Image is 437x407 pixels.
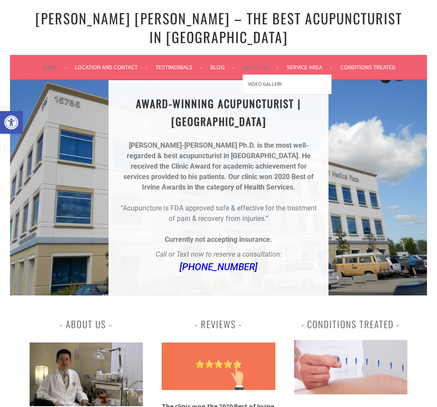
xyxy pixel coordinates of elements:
a: Testimonials [156,62,202,72]
a: Conditions Treated [340,62,396,72]
a: Service Area [287,62,332,72]
a: [PERSON_NAME] [PERSON_NAME] – The Best Acupuncturist In [GEOGRAPHIC_DATA] [35,8,402,47]
a: [PHONE_NUMBER] [180,261,257,272]
p: “Acupuncture is FDA approved safe & effective for the treatment of pain & recovery from injuries.” [119,203,318,224]
em: Call or Text now to reserve a consultation: [156,250,282,258]
strong: [PERSON_NAME]-[PERSON_NAME] Ph.D. is the most well-regarded & best acupuncturist in [GEOGRAPHIC_D... [127,141,308,160]
a: Location and Contact [75,62,147,72]
a: Video Gallery [243,75,332,94]
h3: About Us [30,316,143,332]
h3: Conditions Treated [294,316,407,332]
a: Blog [210,62,234,72]
img: Irvine-Acupuncture-Conditions-Treated [294,340,407,394]
strong: Currently not accepting insurance. [165,235,272,244]
a: About Us [243,62,278,72]
img: best acupuncturist irvine [30,343,143,406]
h3: Reviews [162,316,275,332]
h1: AWARD-WINNING ACUPUNCTURIST | [GEOGRAPHIC_DATA] [119,95,318,130]
a: Home [42,62,67,72]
